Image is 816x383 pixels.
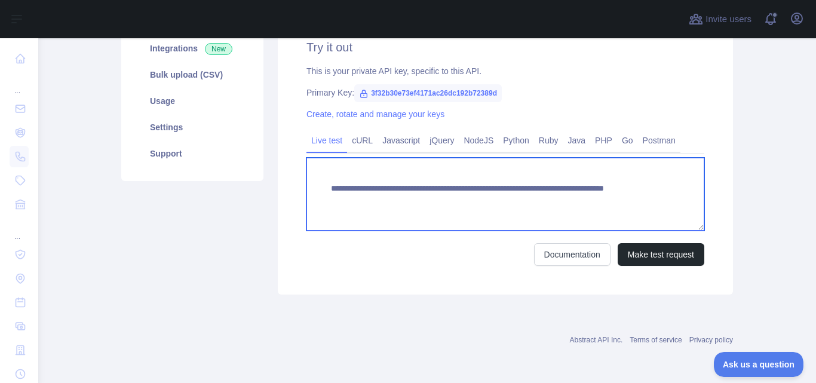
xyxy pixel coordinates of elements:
[378,131,425,150] a: Javascript
[347,131,378,150] a: cURL
[136,88,249,114] a: Usage
[705,13,751,26] span: Invite users
[570,336,623,344] a: Abstract API Inc.
[306,87,704,99] div: Primary Key:
[534,243,611,266] a: Documentation
[306,131,347,150] a: Live test
[354,84,502,102] span: 3f32b30e73ef4171ac26dc192b72389d
[10,72,29,96] div: ...
[136,140,249,167] a: Support
[205,43,232,55] span: New
[459,131,498,150] a: NodeJS
[618,243,704,266] button: Make test request
[136,114,249,140] a: Settings
[498,131,534,150] a: Python
[638,131,680,150] a: Postman
[10,217,29,241] div: ...
[136,35,249,62] a: Integrations New
[689,336,733,344] a: Privacy policy
[714,352,804,377] iframe: Toggle Customer Support
[306,109,444,119] a: Create, rotate and manage your keys
[306,39,704,56] h2: Try it out
[590,131,617,150] a: PHP
[686,10,754,29] button: Invite users
[425,131,459,150] a: jQuery
[617,131,638,150] a: Go
[630,336,682,344] a: Terms of service
[306,65,704,77] div: This is your private API key, specific to this API.
[136,62,249,88] a: Bulk upload (CSV)
[563,131,591,150] a: Java
[534,131,563,150] a: Ruby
